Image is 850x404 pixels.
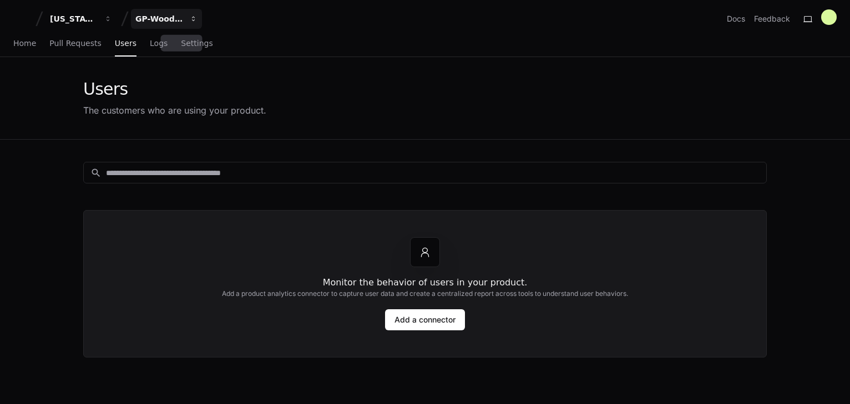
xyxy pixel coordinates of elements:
button: [US_STATE] Pacific [45,9,117,29]
div: [US_STATE] Pacific [50,13,98,24]
mat-icon: search [90,167,102,178]
span: Users [115,40,136,47]
a: Logs [150,31,168,57]
div: The customers who are using your product. [83,104,266,117]
a: Add a connector [385,309,465,330]
button: Feedback [754,13,790,24]
div: Users [83,79,266,99]
span: Logs [150,40,168,47]
a: Pull Requests [49,31,101,57]
a: Users [115,31,136,57]
span: Pull Requests [49,40,101,47]
a: Settings [181,31,213,57]
h1: Monitor the behavior of users in your product. [323,276,528,289]
h2: Add a product analytics connector to capture user data and create a centralized report across too... [222,289,628,298]
button: GP-WoodDUCK 1.0 [131,9,202,29]
span: Home [13,40,36,47]
a: Home [13,31,36,57]
div: GP-WoodDUCK 1.0 [135,13,183,24]
a: Docs [727,13,745,24]
span: Settings [181,40,213,47]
